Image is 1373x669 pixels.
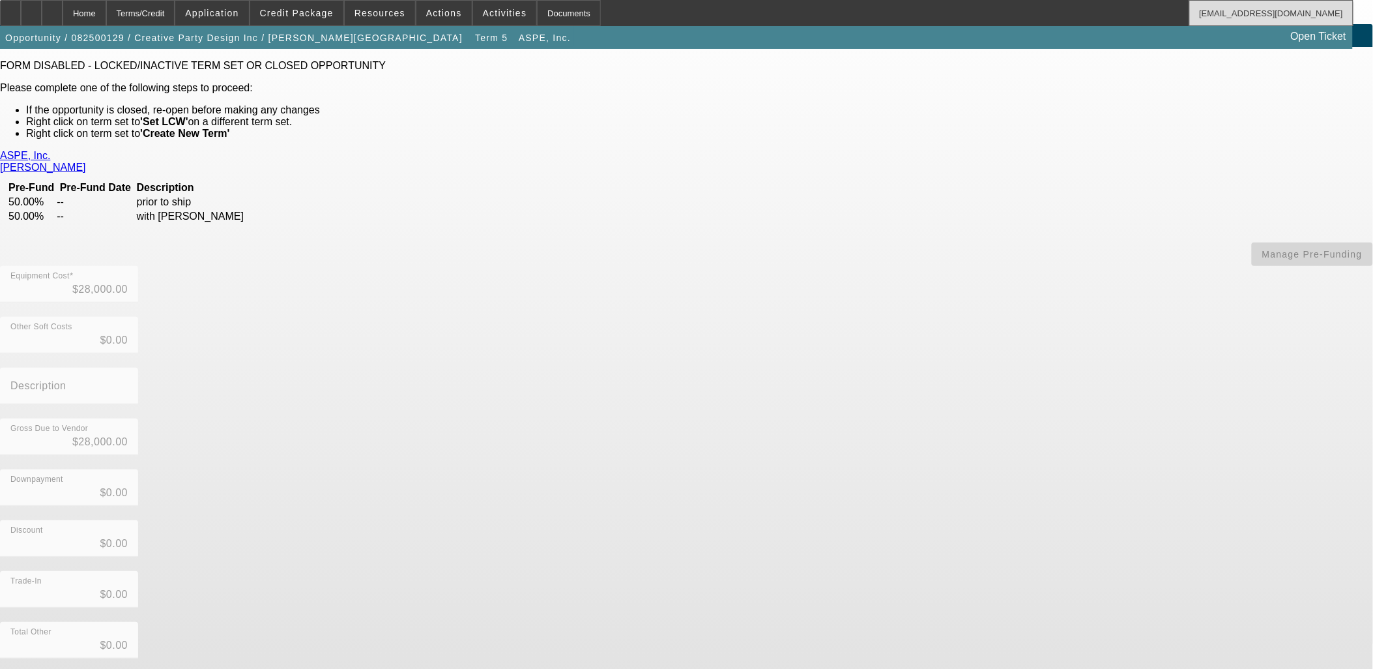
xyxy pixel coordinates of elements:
span: Actions [426,8,462,18]
td: prior to ship [136,196,325,209]
mat-label: Description [10,380,66,391]
td: -- [56,196,134,209]
mat-label: Downpayment [10,475,63,484]
td: 50.00% [8,196,55,209]
td: with [PERSON_NAME] [136,210,325,223]
button: Application [175,1,248,25]
span: Credit Package [260,8,334,18]
td: 50.00% [8,210,55,223]
button: Actions [416,1,472,25]
mat-label: Gross Due to Vendor [10,424,88,433]
td: -- [56,210,134,223]
button: ASPE, Inc. [515,26,574,50]
th: Pre-Fund Date [56,181,134,194]
th: Pre-Fund [8,181,55,194]
th: Description [136,181,325,194]
mat-label: Total Other [10,628,51,636]
button: Resources [345,1,415,25]
span: ASPE, Inc. [519,33,571,43]
a: Open Ticket [1286,25,1351,48]
button: Term 5 [471,26,513,50]
mat-label: Discount [10,526,43,535]
button: Activities [473,1,537,25]
mat-label: Trade-In [10,577,42,586]
span: Term 5 [475,33,508,43]
span: Resources [354,8,405,18]
b: 'Set LCW' [140,116,188,127]
li: Right click on term set to on a different term set. [26,116,1373,128]
span: Opportunity / 082500129 / Creative Party Design Inc / [PERSON_NAME][GEOGRAPHIC_DATA] [5,33,463,43]
mat-label: Equipment Cost [10,272,70,280]
b: 'Create New Term' [140,128,229,139]
li: If the opportunity is closed, re-open before making any changes [26,104,1373,116]
span: Application [185,8,238,18]
button: Credit Package [250,1,343,25]
span: Activities [483,8,527,18]
mat-label: Other Soft Costs [10,323,72,331]
li: Right click on term set to [26,128,1373,140]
